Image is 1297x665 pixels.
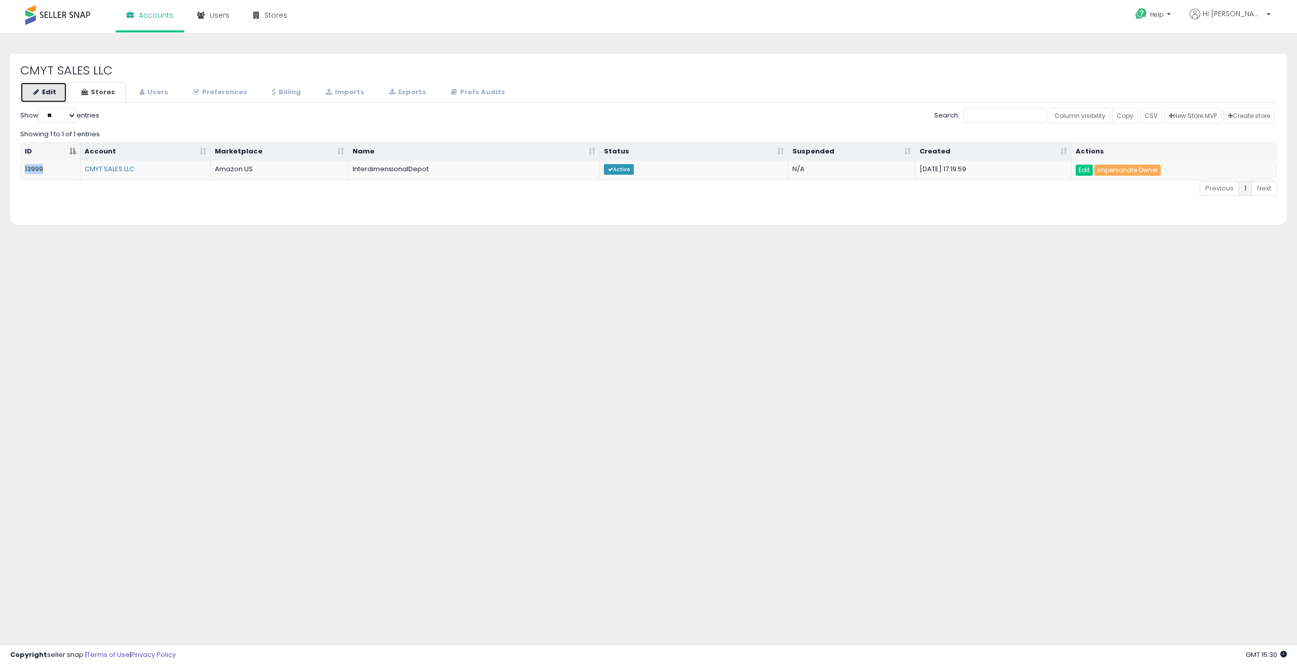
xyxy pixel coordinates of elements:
[211,143,349,161] th: Marketplace: activate to sort column ascending
[21,143,81,161] th: ID: activate to sort column descending
[1145,111,1158,120] span: CSV
[349,143,600,161] th: Name: activate to sort column ascending
[85,164,134,174] a: CMYT SALES LLC
[915,161,1072,180] td: [DATE] 17:19:59
[915,143,1072,161] th: Created: activate to sort column ascending
[81,143,211,161] th: Account: activate to sort column ascending
[1076,165,1093,176] a: Edit
[1200,181,1239,196] a: Previous
[210,10,230,20] span: Users
[1072,143,1276,161] th: Actions
[1140,108,1162,124] a: CSV
[127,82,179,103] a: Users
[376,82,437,103] a: Exports
[20,108,99,123] label: Show entries
[438,82,516,103] a: Prefs Audits
[1112,108,1138,124] a: Copy
[139,10,173,20] span: Accounts
[1169,111,1217,120] span: New Store MVP
[259,82,312,103] a: Billing
[1150,10,1164,19] span: Help
[934,108,1047,123] label: Search:
[788,143,915,161] th: Suspended: activate to sort column ascending
[788,161,915,180] td: N/A
[1135,8,1148,20] i: Get Help
[1239,181,1252,196] a: 1
[1164,108,1222,124] a: New Store MVP
[211,161,349,180] td: Amazon US
[963,108,1047,123] input: Search:
[39,108,77,123] select: Showentries
[264,10,287,20] span: Stores
[1228,111,1270,120] span: Create store
[180,82,258,103] a: Preferences
[20,82,67,103] a: Edit
[600,143,788,161] th: Status: activate to sort column ascending
[349,161,600,180] td: InterdimensionalDepot
[1117,111,1133,120] span: Copy
[1203,9,1264,19] span: Hi [PERSON_NAME]
[1050,108,1110,124] a: Column visibility
[1054,111,1105,120] span: Column visibility
[1224,108,1275,124] a: Create store
[68,82,126,103] a: Stores
[1190,9,1271,31] a: Hi [PERSON_NAME]
[20,64,1277,77] h2: CMYT SALES LLC
[21,161,81,180] td: 13999
[604,164,634,175] span: Active
[313,82,375,103] a: Imports
[1094,165,1161,176] a: Impersonate Owner
[1251,181,1277,196] a: Next
[20,126,1277,139] div: Showing 1 to 1 of 1 entries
